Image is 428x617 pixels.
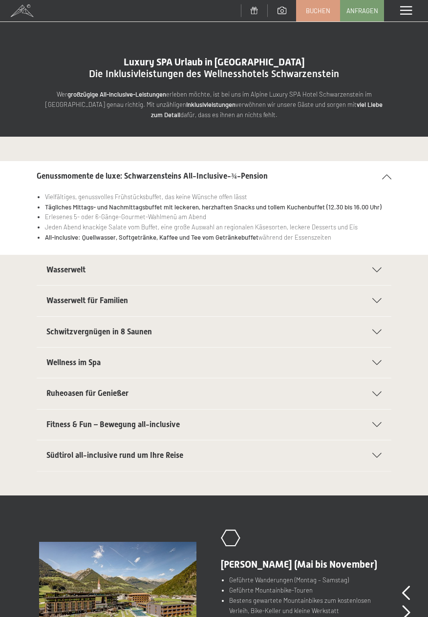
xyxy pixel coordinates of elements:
[45,232,391,243] li: während der Essenszeiten
[37,171,268,181] span: Genussmomente de luxe: Schwarzensteins All-Inclusive-¾-Pension
[45,192,391,202] li: Vielfältiges, genussvolles Frühstücksbuffet, das keine Wünsche offen lässt
[45,222,391,232] li: Jeden Abend knackige Salate vom Buffet, eine große Auswahl an regionalen Käsesorten, leckere Dess...
[229,585,389,596] li: Geführte Mountainbike-Touren
[341,0,384,21] a: Anfragen
[46,358,101,367] span: Wellness im Spa
[45,203,382,211] strong: Tägliches Mittags- und Nachmittagsbuffet mit leckeren, herzhaften Snacks und tollem Kuchenbuffet ...
[46,389,128,398] span: Ruheoasen für Genießer
[46,296,128,305] span: Wasserwelt für Familien
[124,56,305,68] span: Luxury SPA Urlaub in [GEOGRAPHIC_DATA]
[45,233,258,241] strong: All-inclusive: Quellwasser, Softgetränke, Kaffee und Tee vom Getränkebuffet
[39,89,389,120] p: Wer erleben möchte, ist bei uns im Alpine Luxury SPA Hotel Schwarzenstein im [GEOGRAPHIC_DATA] ge...
[67,90,166,98] strong: großzügige All-inclusive-Leistungen
[89,68,339,80] span: Die Inklusivleistungen des Wellnesshotels Schwarzenstein
[229,596,389,616] li: Bestens gewartete Mountainbikes zum kostenlosen Verleih, Bike-Keller und kleine Werkstatt
[297,0,340,21] a: Buchen
[46,451,183,460] span: Südtirol all-inclusive rund um Ihre Reise
[221,558,377,570] span: [PERSON_NAME] (Mai bis November)
[46,327,152,336] span: Schwitzvergnügen in 8 Saunen
[151,101,383,119] strong: viel Liebe zum Detail
[306,6,330,15] span: Buchen
[45,212,391,222] li: Erlesenes 5- oder 6-Gänge-Gourmet-Wahlmenü am Abend
[229,575,389,585] li: Geführte Wanderungen (Montag – Samstag)
[346,6,378,15] span: Anfragen
[46,265,86,274] span: Wasserwelt
[186,101,235,108] strong: Inklusivleistungen
[46,420,180,429] span: Fitness & Fun – Bewegung all-inclusive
